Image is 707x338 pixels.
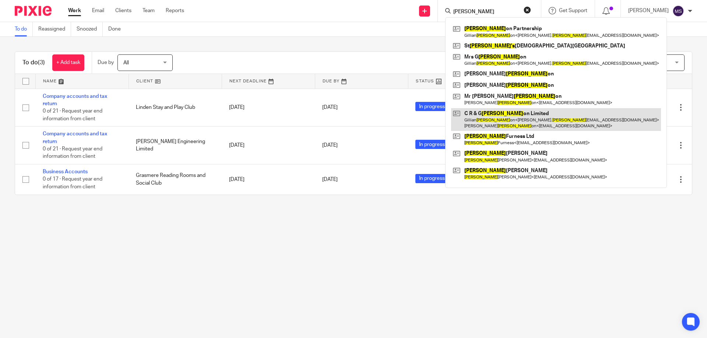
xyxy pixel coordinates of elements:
span: 0 of 21 · Request year end information from client [43,108,102,121]
span: All [123,60,129,65]
input: Search [453,9,519,15]
td: [DATE] [222,164,315,195]
a: Done [108,22,126,36]
img: svg%3E [672,5,684,17]
a: Work [68,7,81,14]
a: Snoozed [77,22,103,36]
a: Company accounts and tax return [43,131,107,144]
td: Linden Stay and Play Club [129,89,222,127]
button: Clear [524,6,531,14]
td: [PERSON_NAME] Engineering Limited [129,127,222,164]
a: Team [143,7,155,14]
h1: To do [22,59,45,67]
span: [DATE] [322,177,338,182]
span: In progress [415,140,449,149]
a: Company accounts and tax return [43,94,107,106]
span: In progress [415,174,449,183]
td: [DATE] [222,127,315,164]
p: [PERSON_NAME] [628,7,669,14]
p: Due by [98,59,114,66]
a: To do [15,22,33,36]
span: (3) [38,60,45,65]
span: [DATE] [322,105,338,110]
span: In progress [415,102,449,111]
a: Business Accounts [43,169,88,174]
span: 0 of 17 · Request year end information from client [43,177,102,190]
a: + Add task [52,54,84,71]
td: [DATE] [222,89,315,127]
td: Grasmere Reading Rooms and Social Club [129,164,222,195]
a: Reports [166,7,184,14]
span: [DATE] [322,143,338,148]
a: Reassigned [38,22,71,36]
span: 0 of 21 · Request year end information from client [43,146,102,159]
span: Get Support [559,8,587,13]
a: Clients [115,7,131,14]
a: Email [92,7,104,14]
img: Pixie [15,6,52,16]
